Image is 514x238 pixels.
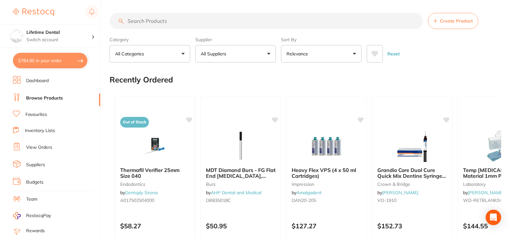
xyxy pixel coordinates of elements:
[110,37,190,43] label: Category
[120,190,158,195] span: by
[440,18,473,24] span: Create Product
[13,5,54,20] a: Restocq Logo
[26,29,92,36] h4: Lifetime Dental
[206,222,276,230] p: $50.95
[206,190,261,195] span: by
[195,37,276,43] label: Supplier
[26,144,52,151] a: View Orders
[26,37,92,43] p: Switch account
[292,222,361,230] p: $127.27
[201,51,229,57] p: All Suppliers
[25,111,47,118] a: Favourites
[211,190,261,195] a: AHP Dental and Medical
[292,198,361,203] small: DAN20-205
[13,8,54,16] img: Restocq Logo
[13,53,87,68] button: $784.95 in your order
[195,45,276,62] button: All Suppliers
[382,190,418,195] a: [PERSON_NAME]
[377,190,418,195] span: by
[286,51,311,57] p: Relevance
[377,222,447,230] p: $152.73
[292,182,361,187] small: impression
[428,13,478,29] button: Create Product
[26,228,45,234] a: Rewards
[125,190,158,195] a: Dentsply Sirona
[26,95,63,101] a: Browse Products
[206,167,276,179] b: MDT Diamond Burs - FG Flat End Fissure, Coarse (Green),Size #18
[134,130,176,162] img: Thermafil Verifier 25mm Size 040
[13,212,21,219] img: RestocqPay
[296,190,322,195] a: Amalgadent
[26,213,51,219] span: RestocqPay
[385,45,402,62] button: Reset
[120,167,190,179] b: Thermafil Verifier 25mm Size 040
[206,182,276,187] small: burs
[292,190,322,195] span: by
[305,130,347,162] img: Heavy Flex VPS (4 x 50 ml Cartridges)
[463,190,504,195] span: by
[26,179,44,186] a: Budgets
[26,162,45,168] a: Suppliers
[120,198,190,203] small: A017502504000
[115,51,147,57] p: All Categories
[391,130,433,162] img: Grandio Core Dual Cure Quick Mix Dentine Syringe 10g
[292,167,361,179] b: Heavy Flex VPS (4 x 50 ml Cartridges)
[377,198,447,203] small: VO-1910
[486,210,501,225] div: Open Intercom Messenger
[110,75,173,84] h2: Recently Ordered
[120,117,149,128] span: Out of Stock
[10,30,23,43] img: Lifetime Dental
[13,212,51,219] a: RestocqPay
[26,196,37,203] a: Team
[377,182,447,187] small: crown & bridge
[110,13,423,29] input: Search Products
[120,222,190,230] p: $58.27
[25,128,55,134] a: Inventory Lists
[377,167,447,179] b: Grandio Core Dual Cure Quick Mix Dentine Syringe 10g
[120,182,190,187] small: endodontics
[281,37,362,43] label: Sort By
[110,45,190,62] button: All Categories
[220,130,262,162] img: MDT Diamond Burs - FG Flat End Fissure, Coarse (Green),Size #18
[468,190,504,195] a: [PERSON_NAME]
[26,78,49,84] a: Dashboard
[206,198,276,203] small: DB835018C
[281,45,362,62] button: Relevance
